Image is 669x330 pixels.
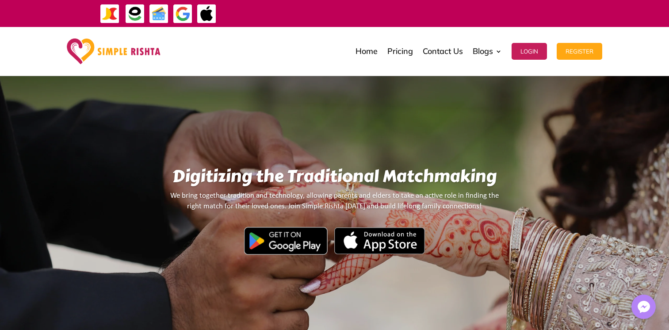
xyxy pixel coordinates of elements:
a: Pricing [387,29,413,73]
a: Home [356,29,378,73]
a: Contact Us [423,29,463,73]
a: Login [512,29,547,73]
img: EasyPaisa-icon [125,4,145,24]
img: Google Play [244,227,328,254]
img: Credit Cards [149,4,169,24]
img: ApplePay-icon [197,4,217,24]
h1: Digitizing the Traditional Matchmaking [169,166,500,191]
img: JazzCash-icon [100,4,120,24]
img: GooglePay-icon [173,4,193,24]
: We bring together tradition and technology, allowing parents and elders to take an active role in... [169,191,500,258]
a: Register [557,29,602,73]
a: Blogs [473,29,502,73]
button: Login [512,43,547,60]
button: Register [557,43,602,60]
img: Messenger [635,298,653,316]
